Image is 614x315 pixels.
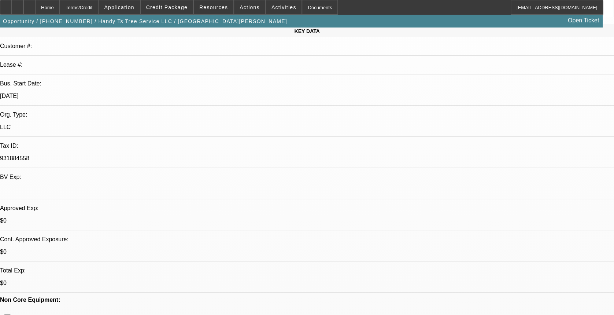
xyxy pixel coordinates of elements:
[565,14,602,27] a: Open Ticket
[146,4,188,10] span: Credit Package
[240,4,260,10] span: Actions
[3,18,287,24] span: Opportunity / [PHONE_NUMBER] / Handy Ts Tree Service LLC / [GEOGRAPHIC_DATA][PERSON_NAME]
[104,4,134,10] span: Application
[99,0,140,14] button: Application
[141,0,193,14] button: Credit Package
[234,0,265,14] button: Actions
[271,4,296,10] span: Activities
[194,0,233,14] button: Resources
[199,4,228,10] span: Resources
[266,0,302,14] button: Activities
[294,28,319,34] span: KEY DATA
